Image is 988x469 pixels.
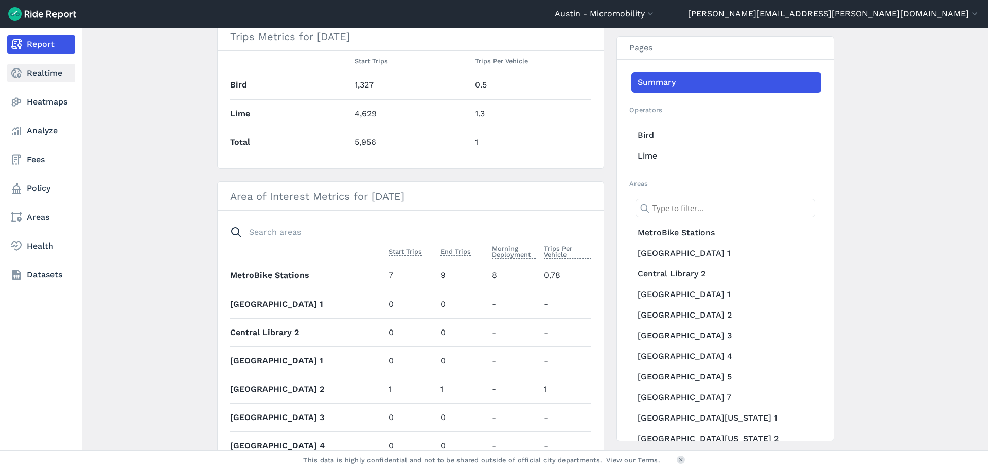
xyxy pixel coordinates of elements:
td: - [540,318,592,346]
td: - [488,346,540,375]
td: 0.5 [471,71,591,99]
td: 9 [436,262,488,290]
td: 0 [384,403,436,431]
td: 1 [471,128,591,156]
td: - [488,318,540,346]
td: - [488,290,540,318]
a: Policy [7,179,75,198]
h3: Pages [617,37,834,60]
a: View our Terms. [606,455,660,465]
td: - [488,431,540,460]
th: Central Library 2 [230,318,384,346]
a: [GEOGRAPHIC_DATA] 2 [631,305,821,325]
td: 1.3 [471,99,591,128]
button: [PERSON_NAME][EMAIL_ADDRESS][PERSON_NAME][DOMAIN_NAME] [688,8,980,20]
th: [GEOGRAPHIC_DATA] 4 [230,431,384,460]
td: - [488,375,540,403]
th: [GEOGRAPHIC_DATA] 3 [230,403,384,431]
td: 5,956 [350,128,471,156]
td: 0 [436,431,488,460]
th: MetroBike Stations [230,262,384,290]
a: [GEOGRAPHIC_DATA] 3 [631,325,821,346]
a: [GEOGRAPHIC_DATA] 1 [631,243,821,264]
a: Bird [631,125,821,146]
a: Analyze [7,121,75,140]
h3: Trips Metrics for [DATE] [218,22,604,51]
a: Summary [631,72,821,93]
td: 0 [436,403,488,431]
td: - [540,431,592,460]
td: 0 [436,318,488,346]
button: Austin - Micromobility [555,8,656,20]
button: End Trips [440,246,471,258]
th: Total [230,128,350,156]
a: Lime [631,146,821,166]
span: Start Trips [355,55,388,65]
td: 1 [436,375,488,403]
td: 0 [384,318,436,346]
td: 8 [488,262,540,290]
th: Lime [230,99,350,128]
a: [GEOGRAPHIC_DATA] 4 [631,346,821,367]
span: Start Trips [389,246,422,256]
th: [GEOGRAPHIC_DATA] 1 [230,290,384,318]
a: Realtime [7,64,75,82]
td: 7 [384,262,436,290]
button: Start Trips [355,55,388,67]
a: [GEOGRAPHIC_DATA] 7 [631,387,821,408]
td: 0 [384,290,436,318]
td: 1 [540,375,592,403]
h3: Area of Interest Metrics for [DATE] [218,182,604,211]
input: Search areas [224,223,585,241]
button: Trips Per Vehicle [544,242,592,261]
a: Datasets [7,266,75,284]
input: Type to filter... [636,199,815,217]
td: - [488,403,540,431]
a: Health [7,237,75,255]
a: [GEOGRAPHIC_DATA][US_STATE] 2 [631,428,821,449]
td: 0 [384,346,436,375]
span: Trips Per Vehicle [544,242,592,259]
span: Morning Deployment [492,242,536,259]
a: [GEOGRAPHIC_DATA] 5 [631,367,821,387]
td: - [540,403,592,431]
span: End Trips [440,246,471,256]
button: Morning Deployment [492,242,536,261]
th: Bird [230,71,350,99]
td: 1 [384,375,436,403]
th: [GEOGRAPHIC_DATA] 2 [230,375,384,403]
span: Trips Per Vehicle [475,55,528,65]
td: 0 [384,431,436,460]
td: - [540,290,592,318]
a: Report [7,35,75,54]
td: 0.78 [540,262,592,290]
a: [GEOGRAPHIC_DATA] 1 [631,284,821,305]
td: 0 [436,290,488,318]
a: Central Library 2 [631,264,821,284]
img: Ride Report [8,7,76,21]
a: Fees [7,150,75,169]
td: 0 [436,346,488,375]
h2: Areas [629,179,821,188]
td: 4,629 [350,99,471,128]
a: Heatmaps [7,93,75,111]
td: - [540,346,592,375]
a: [GEOGRAPHIC_DATA][US_STATE] 1 [631,408,821,428]
th: [GEOGRAPHIC_DATA] 1 [230,346,384,375]
td: 1,327 [350,71,471,99]
button: Trips Per Vehicle [475,55,528,67]
a: MetroBike Stations [631,222,821,243]
h2: Operators [629,105,821,115]
a: Areas [7,208,75,227]
button: Start Trips [389,246,422,258]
